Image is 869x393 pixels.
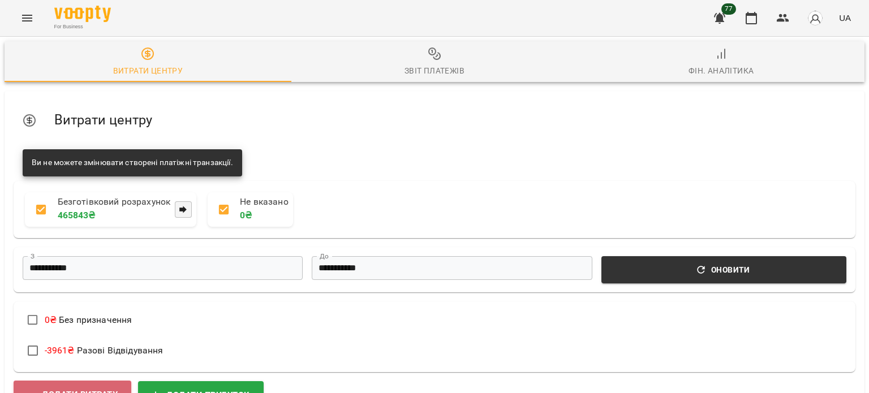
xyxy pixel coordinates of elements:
span: Оновити [608,263,840,277]
span: 0 ₴ [45,314,57,325]
div: Фін. Аналітика [689,64,754,77]
p: Не вказано [240,197,288,208]
span: Разові Відвідування [45,345,164,356]
span: UA [839,12,851,24]
h5: Витрати центру [54,111,846,129]
img: Voopty Logo [54,6,111,22]
img: avatar_s.png [807,10,823,26]
span: 77 [721,3,736,15]
span: For Business [54,23,111,31]
p: 0 ₴ [240,209,288,222]
div: Звіт платежів [405,64,464,77]
span: Без призначення [45,314,132,325]
p: Безготівковий розрахунок [58,197,171,208]
div: Витрати центру [113,64,183,77]
div: Ви не можете змінювати створені платіжні транзакції. [32,153,233,173]
span: -3961 ₴ [45,345,75,356]
button: Оновити [601,256,846,283]
button: Menu [14,5,41,32]
p: 465843 ₴ [58,209,171,222]
button: UA [834,7,855,28]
